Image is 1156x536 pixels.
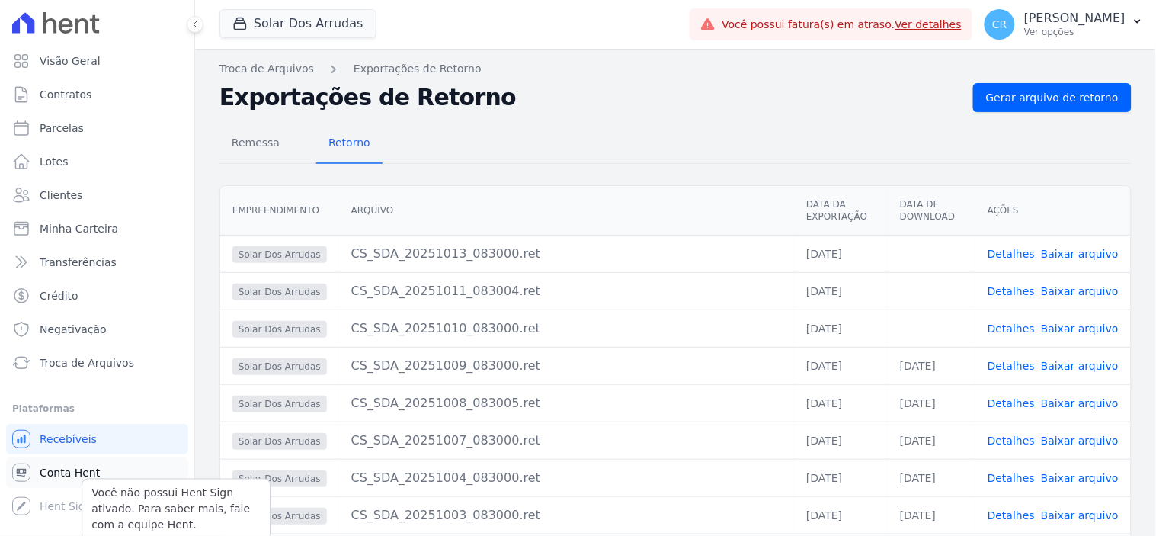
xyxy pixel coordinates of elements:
[794,272,888,310] td: [DATE]
[888,496,975,534] td: [DATE]
[6,314,188,345] a: Negativação
[972,3,1156,46] button: CR [PERSON_NAME] Ver opções
[319,127,379,158] span: Retorno
[6,457,188,488] a: Conta Hent
[40,465,100,480] span: Conta Hent
[351,319,783,338] div: CS_SDA_20251010_083000.ret
[232,433,327,450] span: Solar Dos Arrudas
[794,459,888,496] td: [DATE]
[351,394,783,412] div: CS_SDA_20251008_083005.ret
[40,355,134,371] span: Troca de Arquivos
[219,61,314,77] a: Troca de Arquivos
[1041,435,1119,447] a: Baixar arquivo
[988,509,1035,522] a: Detalhes
[6,146,188,177] a: Lotes
[351,469,783,487] div: CS_SDA_20251004_083000.ret
[220,186,339,236] th: Empreendimento
[40,87,91,102] span: Contratos
[794,235,888,272] td: [DATE]
[6,247,188,278] a: Transferências
[232,396,327,412] span: Solar Dos Arrudas
[232,246,327,263] span: Solar Dos Arrudas
[794,422,888,459] td: [DATE]
[232,284,327,300] span: Solar Dos Arrudas
[351,282,783,300] div: CS_SDA_20251011_083004.ret
[351,506,783,525] div: CS_SDA_20251003_083000.ret
[219,124,292,164] a: Remessa
[1024,11,1126,26] p: [PERSON_NAME]
[6,213,188,244] a: Minha Carteira
[6,180,188,210] a: Clientes
[794,384,888,422] td: [DATE]
[1041,472,1119,484] a: Baixar arquivo
[888,186,975,236] th: Data de Download
[888,422,975,459] td: [DATE]
[992,19,1007,30] span: CR
[973,83,1132,112] a: Gerar arquivo de retorno
[6,113,188,143] a: Parcelas
[351,357,783,375] div: CS_SDA_20251009_083000.ret
[339,186,795,236] th: Arquivo
[232,321,327,338] span: Solar Dos Arrudas
[794,186,888,236] th: Data da Exportação
[988,435,1035,447] a: Detalhes
[40,188,82,203] span: Clientes
[895,18,962,30] a: Ver detalhes
[988,360,1035,372] a: Detalhes
[40,120,84,136] span: Parcelas
[232,358,327,375] span: Solar Dos Arrudas
[354,61,482,77] a: Exportações de Retorno
[986,90,1119,105] span: Gerar arquivo de retorno
[219,124,383,164] nav: Tab selector
[988,472,1035,484] a: Detalhes
[988,285,1035,297] a: Detalhes
[6,46,188,76] a: Visão Geral
[988,323,1035,335] a: Detalhes
[794,347,888,384] td: [DATE]
[6,281,188,311] a: Crédito
[219,9,376,38] button: Solar Dos Arrudas
[219,84,961,111] h2: Exportações de Retorno
[40,221,118,236] span: Minha Carteira
[6,79,188,110] a: Contratos
[1041,397,1119,409] a: Baixar arquivo
[1041,509,1119,522] a: Baixar arquivo
[40,154,69,169] span: Lotes
[888,459,975,496] td: [DATE]
[1041,360,1119,372] a: Baixar arquivo
[40,322,107,337] span: Negativação
[40,432,97,447] span: Recebíveis
[1041,248,1119,260] a: Baixar arquivo
[794,310,888,347] td: [DATE]
[40,288,78,303] span: Crédito
[12,400,182,418] div: Plataformas
[794,496,888,534] td: [DATE]
[722,17,962,33] span: Você possui fatura(s) em atraso.
[40,53,101,69] span: Visão Geral
[975,186,1131,236] th: Ações
[6,348,188,378] a: Troca de Arquivos
[232,508,327,525] span: Solar Dos Arrudas
[888,347,975,384] td: [DATE]
[351,432,783,450] div: CS_SDA_20251007_083000.ret
[223,127,289,158] span: Remessa
[988,397,1035,409] a: Detalhes
[1024,26,1126,38] p: Ver opções
[40,255,117,270] span: Transferências
[1041,285,1119,297] a: Baixar arquivo
[988,248,1035,260] a: Detalhes
[316,124,383,164] a: Retorno
[232,470,327,487] span: Solar Dos Arrudas
[888,384,975,422] td: [DATE]
[6,424,188,454] a: Recebíveis
[219,61,1132,77] nav: Breadcrumb
[1041,323,1119,335] a: Baixar arquivo
[351,245,783,263] div: CS_SDA_20251013_083000.ret
[91,486,261,534] p: Você não possui Hent Sign ativado. Para saber mais, fale com a equipe Hent.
